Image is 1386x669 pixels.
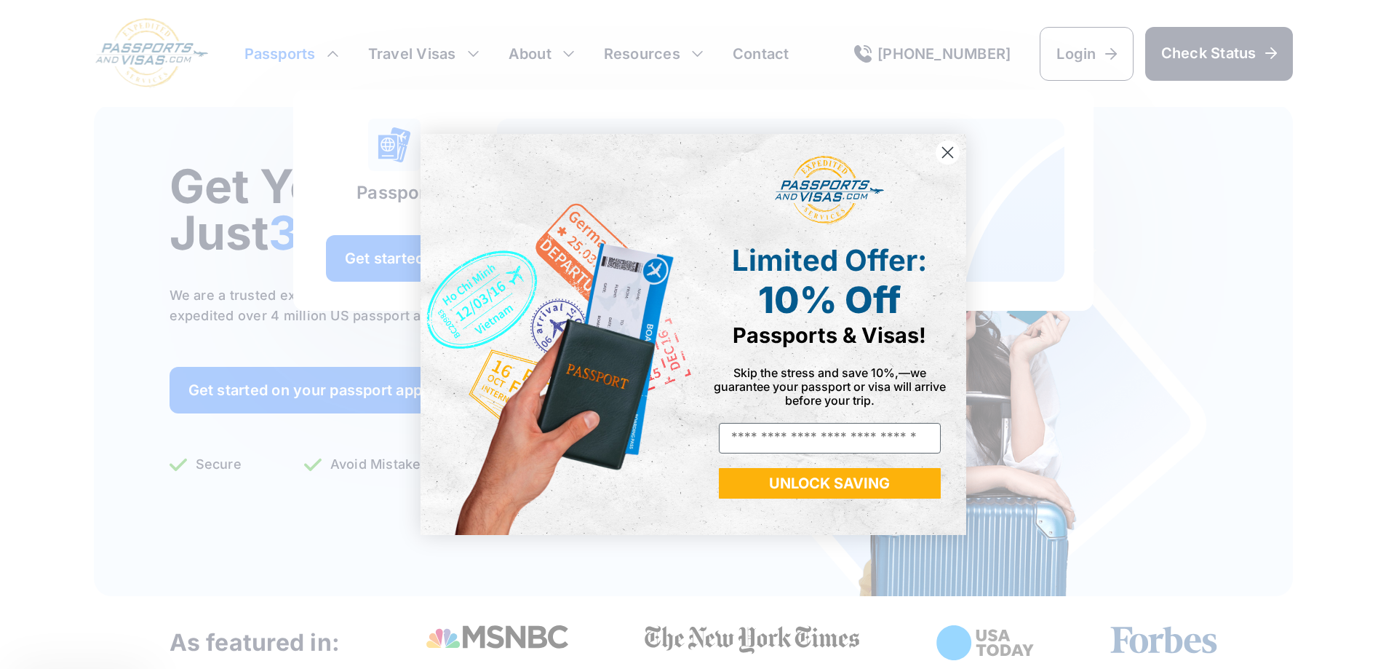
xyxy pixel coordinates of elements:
[733,322,926,348] span: Passports & Visas!
[1337,619,1371,654] iframe: Intercom live chat
[935,140,960,165] button: Close dialog
[732,242,927,278] span: Limited Offer:
[758,278,901,322] span: 10% Off
[421,134,693,534] img: de9cda0d-0715-46ca-9a25-073762a91ba7.png
[719,468,941,499] button: UNLOCK SAVING
[714,365,946,408] span: Skip the stress and save 10%,—we guarantee your passport or visa will arrive before your trip.
[775,156,884,224] img: passports and visas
